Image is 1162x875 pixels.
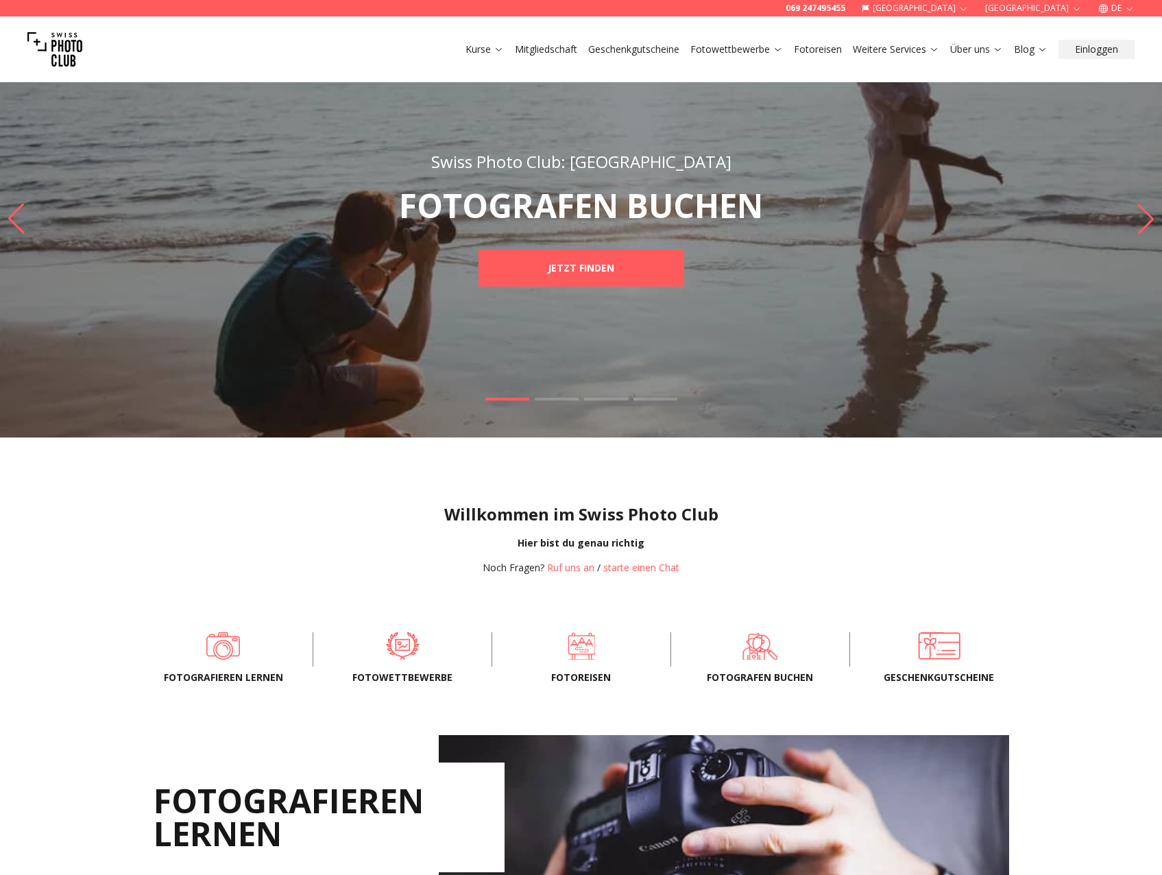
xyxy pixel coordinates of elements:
b: JETZT FINDEN [548,261,614,275]
a: Fotoreisen [514,632,649,660]
button: Über uns [945,40,1008,59]
a: Ruf uns an [547,561,594,574]
a: Fotowettbewerbe [690,43,783,56]
a: Fotowettbewerbe [335,632,470,660]
a: Weitere Services [853,43,939,56]
a: Geschenkgutscheine [588,43,679,56]
button: Blog [1008,40,1053,59]
span: Geschenkgutscheine [872,671,1006,684]
button: Fotoreisen [788,40,847,59]
button: Mitgliedschaft [509,40,583,59]
button: Fotowettbewerbe [685,40,788,59]
button: starte einen Chat [603,561,679,575]
a: Geschenkgutscheine [872,632,1006,660]
span: Fotowettbewerbe [335,671,470,684]
span: Fotoreisen [514,671,649,684]
span: Fotografieren lernen [156,671,291,684]
a: Blog [1014,43,1048,56]
p: FOTOGRAFEN BUCHEN [340,189,823,222]
span: FOTOGRAFEN BUCHEN [693,671,827,684]
a: FOTOGRAFEN BUCHEN [693,632,827,660]
button: Einloggen [1058,40,1135,59]
span: Swiss Photo Club: [GEOGRAPHIC_DATA] [431,150,731,173]
a: 069 247495455 [786,3,845,14]
a: Kurse [465,43,504,56]
div: Hier bist du genau richtig [11,536,1151,550]
button: Geschenkgutscheine [583,40,685,59]
a: JETZT FINDEN [479,250,684,287]
div: / [483,561,679,575]
img: Swiss photo club [27,22,82,77]
a: Mitgliedschaft [515,43,577,56]
a: Fotoreisen [794,43,842,56]
button: Weitere Services [847,40,945,59]
h2: FOTOGRAFIEREN LERNEN [154,763,505,872]
a: Über uns [950,43,1003,56]
h1: Willkommen im Swiss Photo Club [11,503,1151,525]
span: Noch Fragen? [483,561,544,574]
a: Fotografieren lernen [156,632,291,660]
button: Kurse [460,40,509,59]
